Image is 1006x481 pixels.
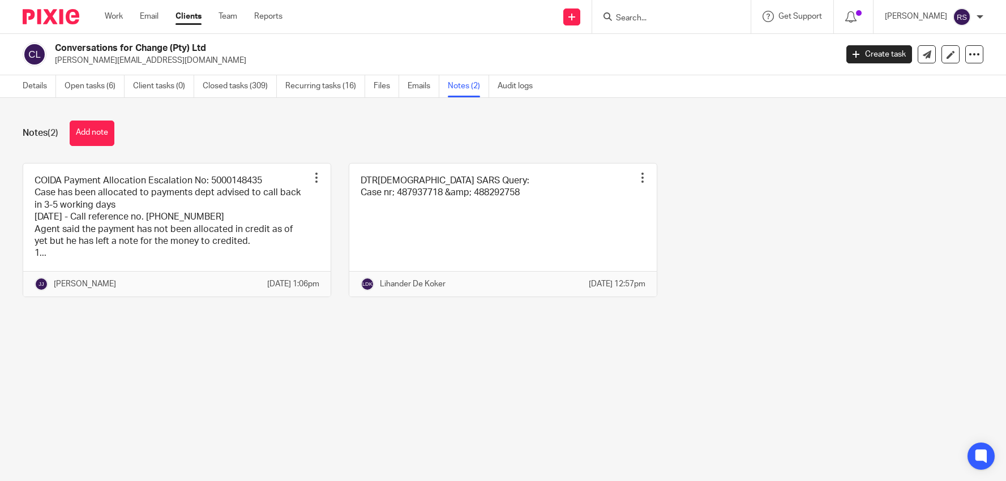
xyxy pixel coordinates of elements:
[285,75,365,97] a: Recurring tasks (16)
[23,127,58,139] h1: Notes
[267,278,319,290] p: [DATE] 1:06pm
[615,14,717,24] input: Search
[885,11,947,22] p: [PERSON_NAME]
[254,11,282,22] a: Reports
[140,11,159,22] a: Email
[23,42,46,66] img: svg%3E
[374,75,399,97] a: Files
[70,121,114,146] button: Add note
[953,8,971,26] img: svg%3E
[203,75,277,97] a: Closed tasks (309)
[448,75,489,97] a: Notes (2)
[380,278,446,290] p: Lihander De Koker
[55,55,829,66] p: [PERSON_NAME][EMAIL_ADDRESS][DOMAIN_NAME]
[48,128,58,138] span: (2)
[498,75,541,97] a: Audit logs
[846,45,912,63] a: Create task
[408,75,439,97] a: Emails
[55,42,674,54] h2: Conversations for Change (Pty) Ltd
[54,278,116,290] p: [PERSON_NAME]
[35,277,48,291] img: svg%3E
[23,75,56,97] a: Details
[778,12,822,20] span: Get Support
[361,277,374,291] img: svg%3E
[105,11,123,22] a: Work
[175,11,202,22] a: Clients
[219,11,237,22] a: Team
[65,75,125,97] a: Open tasks (6)
[133,75,194,97] a: Client tasks (0)
[23,9,79,24] img: Pixie
[589,278,645,290] p: [DATE] 12:57pm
